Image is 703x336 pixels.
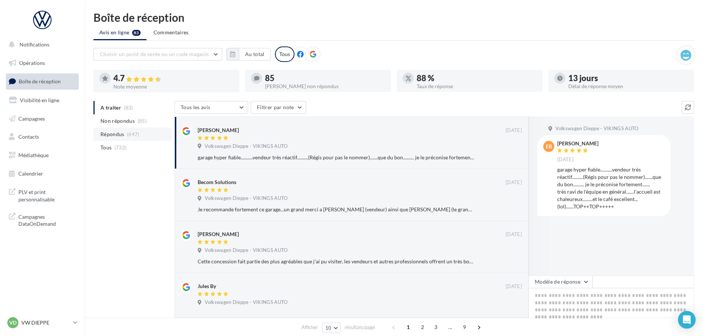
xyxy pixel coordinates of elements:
div: 85 [265,74,385,82]
div: [PERSON_NAME] [198,127,239,134]
button: 10 [322,323,341,333]
button: Au total [239,48,271,60]
button: Notifications [4,37,77,52]
div: 88 % [417,74,537,82]
span: résultats/page [345,324,375,331]
button: Modèle de réponse [529,276,593,288]
span: [DATE] [506,179,522,186]
span: Campagnes DataOnDemand [18,212,76,228]
div: Taux de réponse [417,84,537,89]
span: Commentaires [153,29,189,35]
span: Volkswagen Dieppe - VIKINGS AUTO [205,143,287,150]
div: 13 jours [568,74,688,82]
span: 3 [430,321,442,333]
a: Campagnes [4,111,80,127]
a: PLV et print personnalisable [4,184,80,206]
span: EB [546,143,552,150]
div: [PERSON_NAME] [557,141,598,146]
span: ... [444,321,456,333]
span: (85) [138,118,147,124]
div: Open Intercom Messenger [678,311,696,329]
span: Boîte de réception [19,78,61,84]
span: [DATE] [557,156,573,163]
span: Afficher [301,324,318,331]
div: Jules By [198,283,216,290]
span: Contacts [18,134,39,140]
span: Campagnes [18,115,45,121]
span: Volkswagen Dieppe - VIKINGS AUTO [205,195,287,202]
a: Calendrier [4,166,80,181]
span: VD [9,319,17,326]
span: (732) [114,145,127,150]
span: Notifications [20,41,49,48]
span: Volkswagen Dieppe - VIKINGS AUTO [205,299,287,306]
a: Opérations [4,55,80,71]
span: Répondus [100,131,124,138]
div: [PERSON_NAME] non répondus [265,84,385,89]
a: Visibilité en ligne [4,93,80,108]
div: Délai de réponse moyen [568,84,688,89]
div: 4.7 [113,74,233,83]
button: Choisir un point de vente ou un code magasin [93,48,222,60]
span: Opérations [19,60,45,66]
span: PLV et print personnalisable [18,187,76,203]
div: Becom Solutions [198,179,236,186]
a: Médiathèque [4,148,80,163]
span: Tous les avis [181,104,211,110]
span: Non répondus [100,117,135,125]
span: 2 [417,321,428,333]
span: Tous [100,144,112,151]
div: [PERSON_NAME] [198,231,239,238]
span: Volkswagen Dieppe - VIKINGS AUTO [555,125,638,132]
span: Médiathèque [18,152,49,158]
p: VW DIEPPE [21,319,70,326]
a: Contacts [4,129,80,145]
span: 1 [402,321,414,333]
a: VD VW DIEPPE [6,316,79,330]
span: (647) [127,131,139,137]
div: Note moyenne [113,84,233,89]
span: Volkswagen Dieppe - VIKINGS AUTO [205,247,287,254]
button: Au total [226,48,271,60]
a: Boîte de réception [4,73,80,89]
span: Choisir un point de vente ou un code magasin [100,51,209,57]
div: Je recommande fortement ce garage...un grand merci a [PERSON_NAME] (vendeur) ainsi que [PERSON_NA... [198,206,474,213]
button: Filtrer par note [251,101,306,114]
div: garage hyper fiable...........vendeur très réactif..........(Régis pour pas le nommer).......que ... [198,154,474,161]
span: [DATE] [506,127,522,134]
span: [DATE] [506,231,522,238]
div: Boîte de réception [93,12,694,23]
span: Visibilité en ligne [20,97,59,103]
div: Tous [275,46,294,62]
a: Campagnes DataOnDemand [4,209,80,231]
span: 9 [459,321,470,333]
span: [DATE] [506,283,522,290]
button: Tous les avis [174,101,248,114]
span: Calendrier [18,170,43,177]
div: Cette concession fait partie des plus agréables que j'ai pu visiter, les vendeurs et autres profe... [198,258,474,265]
div: garage hyper fiable...........vendeur très réactif..........(Régis pour pas le nommer).......que ... [557,166,665,210]
span: 10 [325,325,332,331]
